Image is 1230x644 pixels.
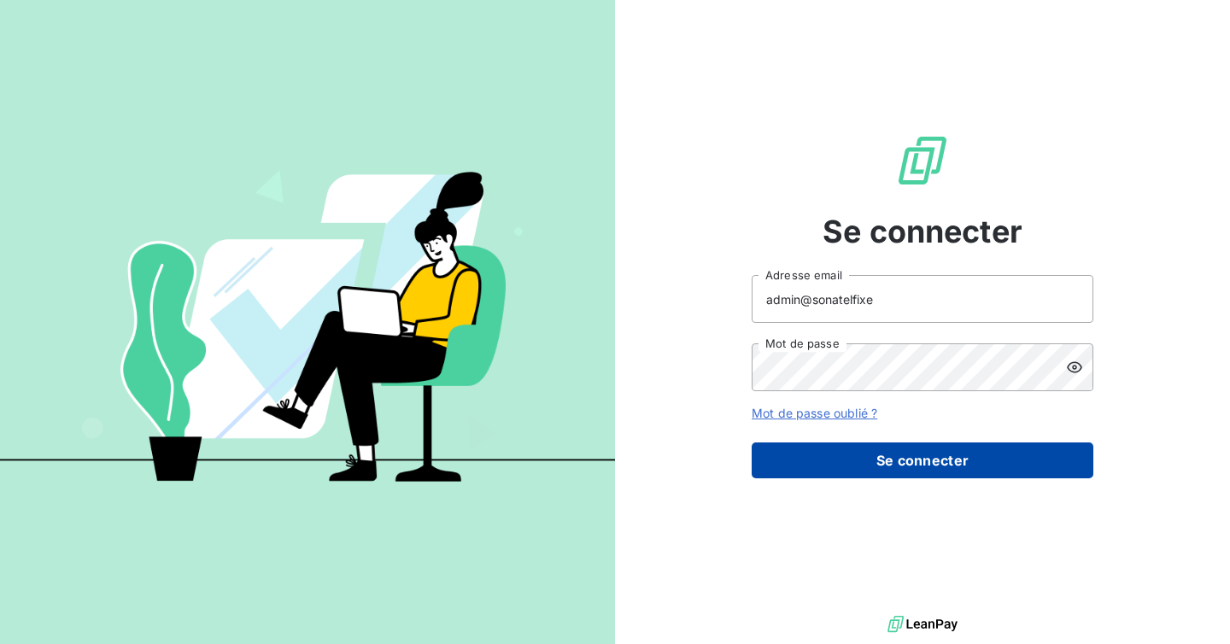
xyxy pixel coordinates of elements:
[895,133,950,188] img: Logo LeanPay
[823,208,1022,255] span: Se connecter
[752,406,877,420] a: Mot de passe oublié ?
[752,275,1093,323] input: placeholder
[887,612,958,637] img: logo
[752,442,1093,478] button: Se connecter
